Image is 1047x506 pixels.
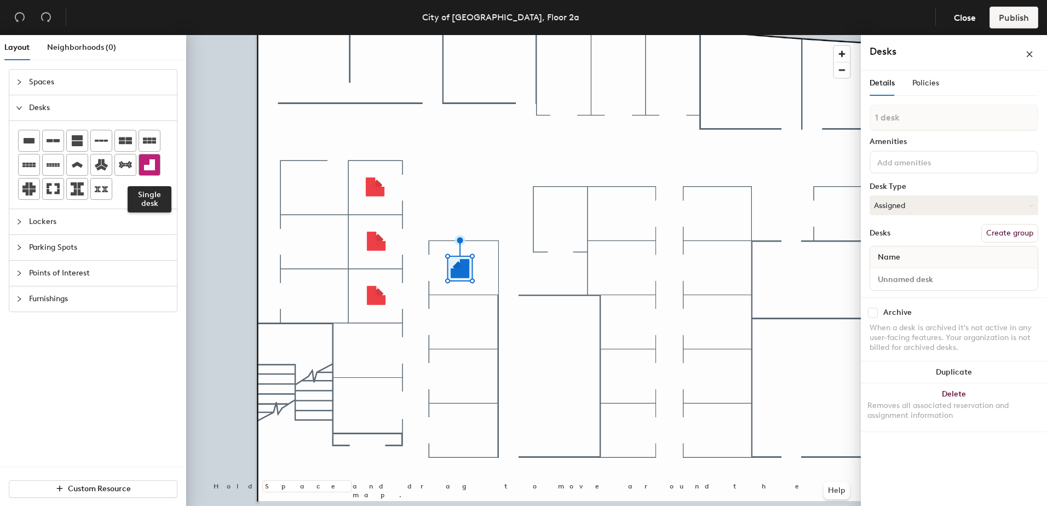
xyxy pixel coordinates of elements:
[29,235,170,260] span: Parking Spots
[68,484,131,493] span: Custom Resource
[29,95,170,120] span: Desks
[14,12,25,22] span: undo
[990,7,1038,28] button: Publish
[883,308,912,317] div: Archive
[861,383,1047,432] button: DeleteRemoves all associated reservation and assignment information
[422,10,579,24] div: City of [GEOGRAPHIC_DATA], Floor 2a
[954,13,976,23] span: Close
[872,248,906,267] span: Name
[867,401,1040,421] div: Removes all associated reservation and assignment information
[870,78,895,88] span: Details
[4,43,30,52] span: Layout
[16,105,22,111] span: expanded
[29,261,170,286] span: Points of Interest
[870,196,1038,215] button: Assigned
[16,219,22,225] span: collapsed
[47,43,116,52] span: Neighborhoods (0)
[29,209,170,234] span: Lockers
[981,224,1038,243] button: Create group
[870,229,890,238] div: Desks
[824,482,850,499] button: Help
[945,7,985,28] button: Close
[875,155,974,168] input: Add amenities
[9,7,31,28] button: Undo (⌘ + Z)
[872,272,1036,287] input: Unnamed desk
[139,154,160,176] button: Single desk
[870,137,1038,146] div: Amenities
[29,70,170,95] span: Spaces
[870,182,1038,191] div: Desk Type
[870,44,990,59] h4: Desks
[9,480,177,498] button: Custom Resource
[16,296,22,302] span: collapsed
[35,7,57,28] button: Redo (⌘ + ⇧ + Z)
[29,286,170,312] span: Furnishings
[16,244,22,251] span: collapsed
[912,78,939,88] span: Policies
[870,323,1038,353] div: When a desk is archived it's not active in any user-facing features. Your organization is not bil...
[16,270,22,277] span: collapsed
[861,361,1047,383] button: Duplicate
[1026,50,1033,58] span: close
[16,79,22,85] span: collapsed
